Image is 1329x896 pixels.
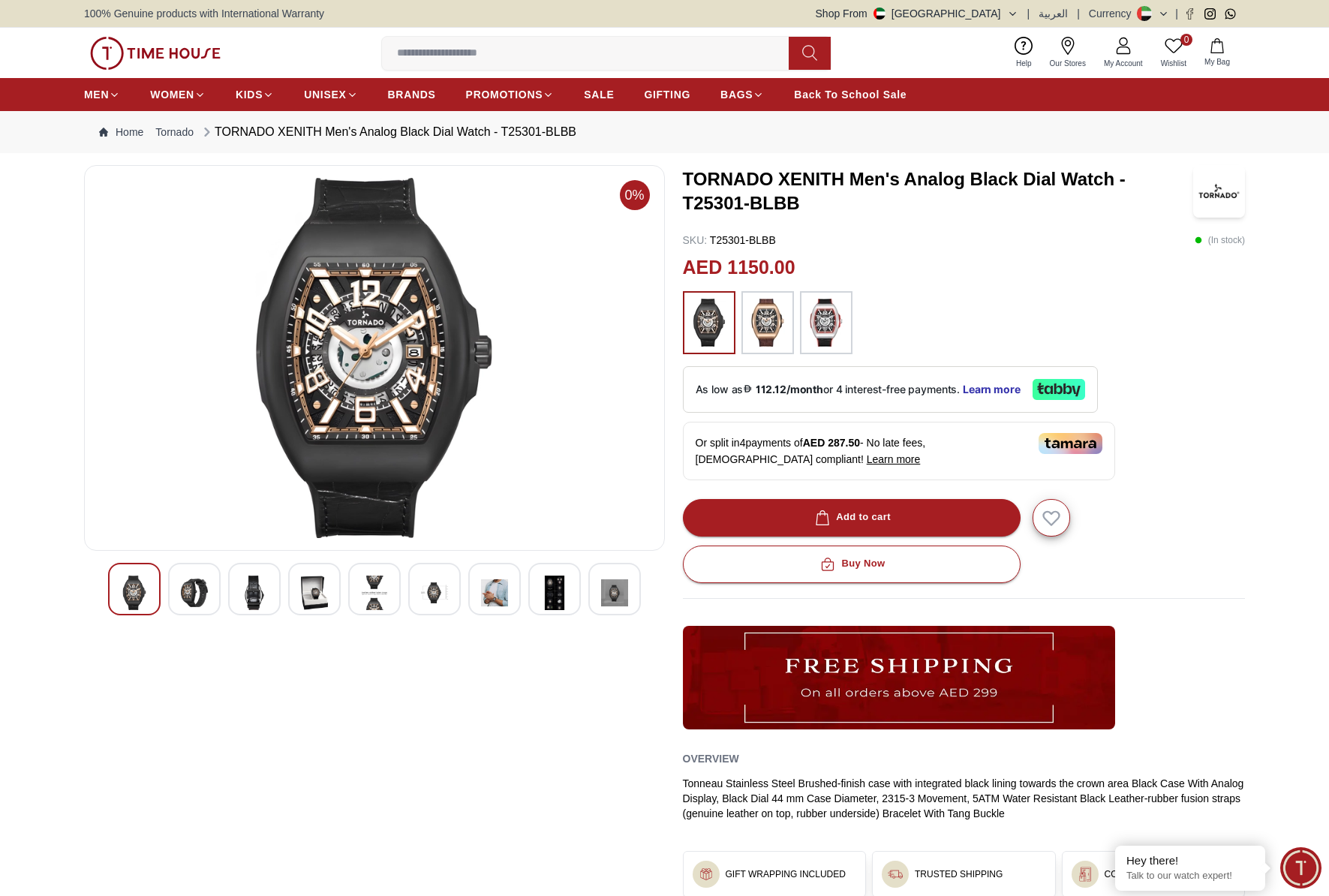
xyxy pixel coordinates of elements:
[1175,6,1178,21] span: |
[121,576,148,610] img: TORNADO XENITH Men's Analog Black Dial Watch - T25301-BLBB
[816,6,1018,21] button: Shop From[GEOGRAPHIC_DATA]
[1126,870,1254,882] p: Talk to our watch expert!
[690,299,728,347] img: ...
[867,453,921,465] span: Learn more
[683,422,1115,480] div: Or split in 4 payments of - No late fees, [DEMOGRAPHIC_DATA] compliant!
[200,123,576,141] div: TORNADO XENITH Men's Analog Black Dial Watch - T25301-BLBB
[720,87,753,102] span: BAGS
[1193,165,1245,218] img: TORNADO XENITH Men's Analog Black Dial Watch - T25301-BLBB
[812,509,891,526] div: Add to cart
[421,576,448,610] img: TORNADO XENITH Men's Analog Black Dial Watch - T25301-BLBB
[873,8,885,20] img: United Arab Emirates
[1007,34,1041,72] a: Help
[683,776,1246,821] div: Tonneau Stainless Steel Brushed-finish case with integrated black lining towards the crown area B...
[644,81,690,108] a: GIFTING
[304,81,357,108] a: UNISEX
[584,81,614,108] a: SALE
[1089,6,1138,21] div: Currency
[1039,6,1068,21] button: العربية
[84,111,1245,153] nav: Breadcrumb
[481,576,508,610] img: TORNADO XENITH Men's Analog Black Dial Watch - T25301-BLBB
[1078,867,1093,882] img: ...
[683,499,1021,537] button: Add to cart
[150,81,206,108] a: WOMEN
[99,125,143,140] a: Home
[1041,34,1095,72] a: Our Stores
[1152,34,1195,72] a: 0Wishlist
[803,437,860,449] span: AED 287.50
[888,867,903,882] img: ...
[1155,58,1192,69] span: Wishlist
[794,87,907,102] span: Back To School Sale
[620,180,650,210] span: 0%
[181,576,208,610] img: TORNADO XENITH Men's Analog Black Dial Watch - T25301-BLBB
[1105,868,1217,880] h3: CONTACTLESS DELIVERY
[683,747,739,770] h2: Overview
[1126,853,1254,868] div: Hey there!
[1184,8,1195,20] a: Facebook
[90,37,221,70] img: ...
[817,555,885,573] div: Buy Now
[1280,847,1321,888] div: Chat Widget
[683,233,776,248] p: T25301-BLBB
[84,81,120,108] a: MEN
[683,626,1115,729] img: ...
[683,546,1021,583] button: Buy Now
[150,87,194,102] span: WOMEN
[807,299,845,347] img: ...
[361,576,388,610] img: TORNADO XENITH Men's Analog Black Dial Watch - T25301-BLBB
[749,299,786,347] img: ...
[388,81,436,108] a: BRANDS
[1044,58,1092,69] span: Our Stores
[1027,6,1030,21] span: |
[1198,56,1236,68] span: My Bag
[1204,8,1216,20] a: Instagram
[699,867,714,882] img: ...
[1195,35,1239,71] button: My Bag
[466,81,555,108] a: PROMOTIONS
[1195,233,1245,248] p: ( In stock )
[84,6,324,21] span: 100% Genuine products with International Warranty
[1225,8,1236,20] a: Whatsapp
[97,178,652,538] img: TORNADO XENITH Men's Analog Black Dial Watch - T25301-BLBB
[84,87,109,102] span: MEN
[1180,34,1192,46] span: 0
[304,87,346,102] span: UNISEX
[915,868,1003,880] h3: TRUSTED SHIPPING
[1010,58,1038,69] span: Help
[466,87,543,102] span: PROMOTIONS
[388,87,436,102] span: BRANDS
[683,167,1193,215] h3: TORNADO XENITH Men's Analog Black Dial Watch - T25301-BLBB
[601,576,628,610] img: TORNADO XENITH Men's Analog Black Dial Watch - T25301-BLBB
[683,234,708,246] span: SKU :
[241,576,268,610] img: TORNADO XENITH Men's Analog Black Dial Watch - T25301-BLBB
[584,87,614,102] span: SALE
[301,576,328,610] img: TORNADO XENITH Men's Analog Black Dial Watch - T25301-BLBB
[794,81,907,108] a: Back To School Sale
[1098,58,1149,69] span: My Account
[720,81,764,108] a: BAGS
[541,576,568,610] img: TORNADO XENITH Men's Analog Black Dial Watch - T25301-BLBB
[1039,433,1102,454] img: Tamara
[236,87,263,102] span: KIDS
[155,125,194,140] a: Tornado
[236,81,274,108] a: KIDS
[1077,6,1080,21] span: |
[683,254,795,282] h2: AED 1150.00
[726,868,846,880] h3: GIFT WRAPPING INCLUDED
[644,87,690,102] span: GIFTING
